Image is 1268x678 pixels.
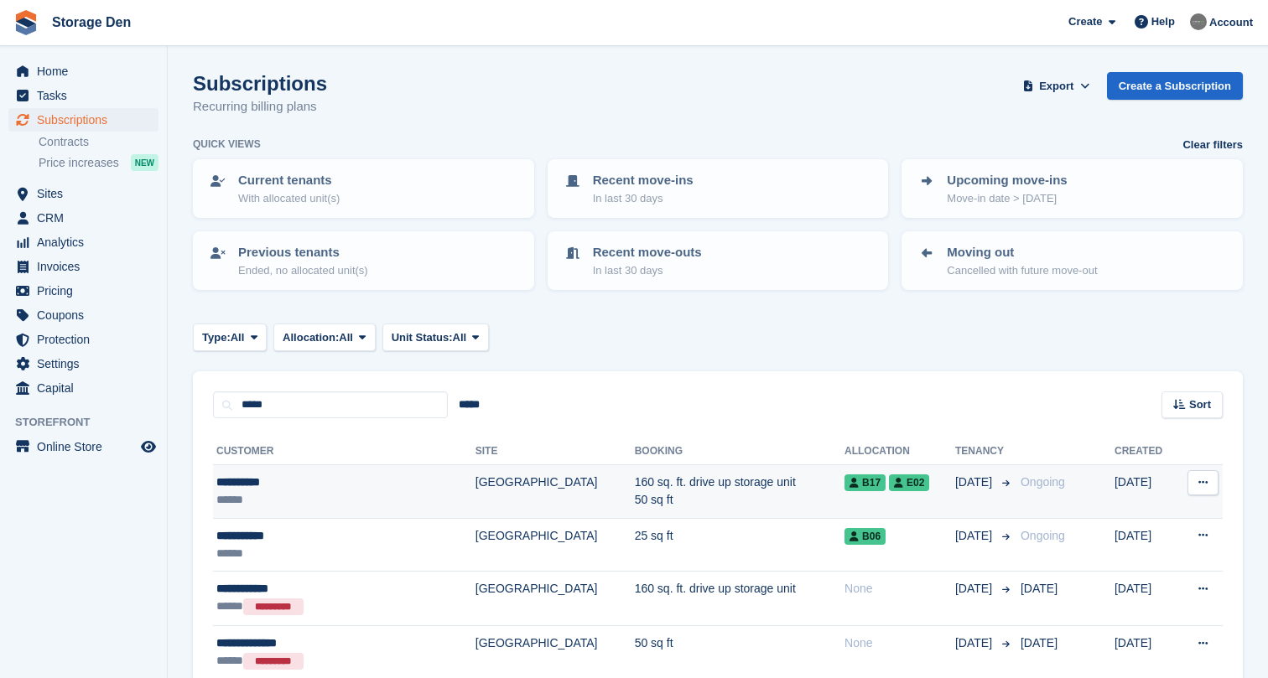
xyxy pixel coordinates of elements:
[37,435,138,458] span: Online Store
[635,572,844,626] td: 160 sq. ft. drive up storage unit
[593,190,694,207] p: In last 30 days
[1190,13,1207,30] img: Brian Barbour
[238,171,340,190] p: Current tenants
[1182,137,1243,153] a: Clear filters
[1151,13,1175,30] span: Help
[1021,475,1065,489] span: Ongoing
[947,262,1097,279] p: Cancelled with future move-out
[15,414,167,431] span: Storefront
[37,255,138,278] span: Invoices
[635,438,844,465] th: Booking
[8,352,158,375] a: menu
[37,230,138,254] span: Analytics
[955,438,1014,465] th: Tenancy
[593,262,702,279] p: In last 30 days
[231,329,245,346] span: All
[8,206,158,230] a: menu
[195,233,533,288] a: Previous tenants Ended, no allocated unit(s)
[37,328,138,351] span: Protection
[37,279,138,303] span: Pricing
[549,161,887,216] a: Recent move-ins In last 30 days
[39,155,119,171] span: Price increases
[1021,636,1058,650] span: [DATE]
[339,329,353,346] span: All
[549,233,887,288] a: Recent move-outs In last 30 days
[37,108,138,132] span: Subscriptions
[903,233,1241,288] a: Moving out Cancelled with future move-out
[238,190,340,207] p: With allocated unit(s)
[844,528,886,545] span: B06
[8,230,158,254] a: menu
[475,572,635,626] td: [GEOGRAPHIC_DATA]
[193,323,267,351] button: Type: All
[475,518,635,572] td: [GEOGRAPHIC_DATA]
[39,134,158,150] a: Contracts
[844,438,955,465] th: Allocation
[955,527,995,545] span: [DATE]
[903,161,1241,216] a: Upcoming move-ins Move-in date > [DATE]
[1115,438,1177,465] th: Created
[947,190,1067,207] p: Move-in date > [DATE]
[1021,529,1065,542] span: Ongoing
[195,161,533,216] a: Current tenants With allocated unit(s)
[193,97,327,116] p: Recurring billing plans
[844,580,955,598] div: None
[37,303,138,327] span: Coupons
[8,279,158,303] a: menu
[37,84,138,107] span: Tasks
[1189,396,1211,413] span: Sort
[947,171,1067,190] p: Upcoming move-ins
[37,182,138,205] span: Sites
[844,474,886,491] span: B17
[213,438,475,465] th: Customer
[202,329,231,346] span: Type:
[8,376,158,400] a: menu
[37,376,138,400] span: Capital
[8,435,158,458] a: menu
[947,243,1097,262] p: Moving out
[889,474,929,491] span: E02
[138,437,158,457] a: Preview store
[238,262,368,279] p: Ended, no allocated unit(s)
[8,108,158,132] a: menu
[635,465,844,519] td: 160 sq. ft. drive up storage unit 50 sq ft
[593,171,694,190] p: Recent move-ins
[273,323,376,351] button: Allocation: All
[193,137,261,152] h6: Quick views
[382,323,489,351] button: Unit Status: All
[37,60,138,83] span: Home
[1115,518,1177,572] td: [DATE]
[45,8,138,36] a: Storage Den
[8,255,158,278] a: menu
[593,243,702,262] p: Recent move-outs
[1115,572,1177,626] td: [DATE]
[13,10,39,35] img: stora-icon-8386f47178a22dfd0bd8f6a31ec36ba5ce8667c1dd55bd0f319d3a0aa187defe.svg
[131,154,158,171] div: NEW
[1115,465,1177,519] td: [DATE]
[8,328,158,351] a: menu
[844,634,955,652] div: None
[392,329,453,346] span: Unit Status:
[1209,14,1253,31] span: Account
[37,206,138,230] span: CRM
[1068,13,1102,30] span: Create
[955,580,995,598] span: [DATE]
[1039,78,1073,95] span: Export
[8,60,158,83] a: menu
[1107,72,1243,100] a: Create a Subscription
[955,634,995,652] span: [DATE]
[39,153,158,172] a: Price increases NEW
[475,465,635,519] td: [GEOGRAPHIC_DATA]
[37,352,138,375] span: Settings
[1021,582,1058,595] span: [DATE]
[238,243,368,262] p: Previous tenants
[8,84,158,107] a: menu
[8,303,158,327] a: menu
[283,329,339,346] span: Allocation:
[635,518,844,572] td: 25 sq ft
[8,182,158,205] a: menu
[955,474,995,491] span: [DATE]
[1020,72,1094,100] button: Export
[475,438,635,465] th: Site
[453,329,467,346] span: All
